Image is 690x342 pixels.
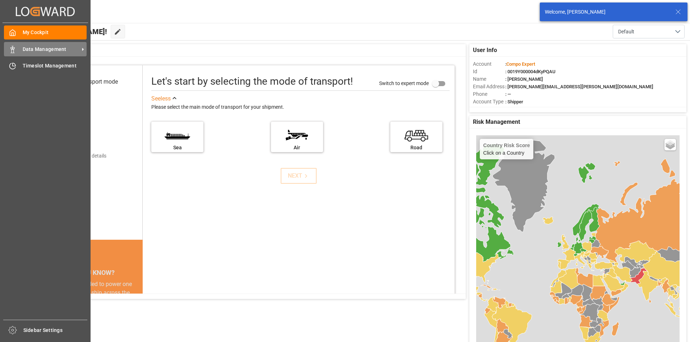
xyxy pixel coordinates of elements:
[545,8,668,16] div: Welcome, [PERSON_NAME]
[23,327,88,334] span: Sidebar Settings
[473,60,505,68] span: Account
[473,83,505,90] span: Email Address
[473,98,505,106] span: Account Type
[151,103,450,112] div: Please select the main mode of transport for your shipment.
[483,142,530,148] h4: Country Risk Score
[473,75,505,83] span: Name
[505,61,535,67] span: :
[483,142,530,156] div: Click on a Country
[505,99,523,104] span: : Shipper
[664,139,676,150] a: Layers
[275,144,319,151] div: Air
[505,84,653,89] span: : [PERSON_NAME][EMAIL_ADDRESS][PERSON_NAME][DOMAIN_NAME]
[133,280,143,340] button: next slide / item
[151,94,171,103] div: See less
[473,46,497,55] span: User Info
[47,280,134,332] div: The energy needed to power one large container ship across the ocean in a single day is the same ...
[151,74,353,89] div: Let's start by selecting the mode of transport!
[30,25,107,38] span: Hello [PERSON_NAME]!
[39,265,143,280] div: DID YOU KNOW?
[505,92,511,97] span: : —
[618,28,634,36] span: Default
[23,46,79,53] span: Data Management
[505,69,556,74] span: : 0019Y000004dKyPQAU
[473,90,505,98] span: Phone
[506,61,535,67] span: Compo Expert
[155,144,200,151] div: Sea
[4,59,87,73] a: Timeslot Management
[473,118,520,126] span: Risk Management
[23,62,87,70] span: Timeslot Management
[4,25,87,39] a: My Cockpit
[394,144,439,151] div: Road
[613,25,685,38] button: open menu
[281,168,317,184] button: NEXT
[505,76,543,82] span: : [PERSON_NAME]
[473,68,505,75] span: Id
[288,172,310,180] div: NEXT
[23,29,87,36] span: My Cockpit
[379,80,429,86] span: Switch to expert mode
